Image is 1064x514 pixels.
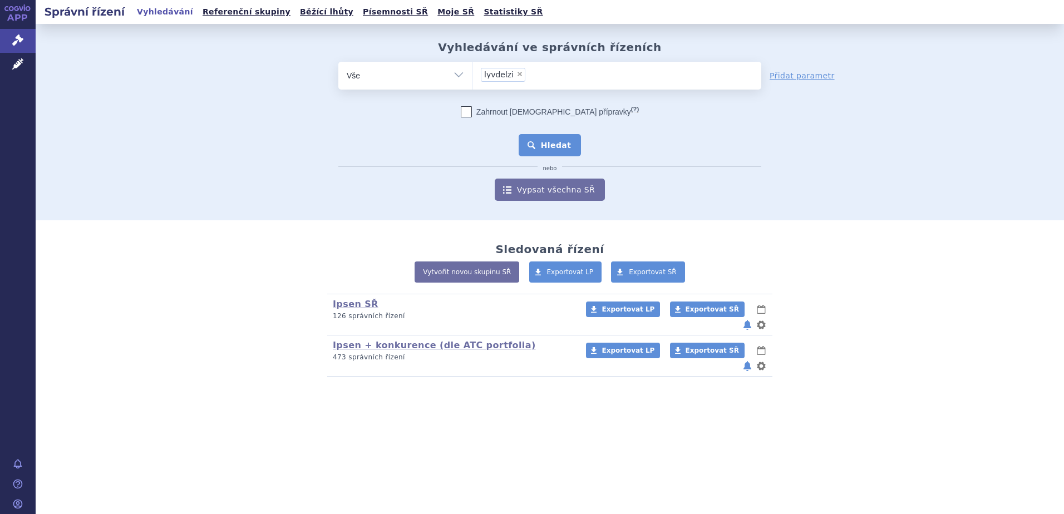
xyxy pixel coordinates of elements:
[516,71,523,77] span: ×
[134,4,196,19] a: Vyhledávání
[742,359,753,373] button: notifikace
[631,106,639,113] abbr: (?)
[756,318,767,332] button: nastavení
[742,318,753,332] button: notifikace
[629,268,677,276] span: Exportovat SŘ
[434,4,477,19] a: Moje SŘ
[611,261,685,283] a: Exportovat SŘ
[547,268,594,276] span: Exportovat LP
[333,340,536,350] a: Ipsen + konkurence (dle ATC portfolia)
[438,41,662,54] h2: Vyhledávání ve správních řízeních
[333,312,572,321] p: 126 správních řízení
[529,67,582,81] input: lyvdelzi
[538,165,563,172] i: nebo
[480,4,546,19] a: Statistiky SŘ
[586,343,660,358] a: Exportovat LP
[333,353,572,362] p: 473 správních řízení
[586,302,660,317] a: Exportovat LP
[519,134,582,156] button: Hledat
[495,243,604,256] h2: Sledovaná řízení
[686,305,739,313] span: Exportovat SŘ
[415,261,519,283] a: Vytvořit novou skupinu SŘ
[333,299,378,309] a: Ipsen SŘ
[756,344,767,357] button: lhůty
[529,261,602,283] a: Exportovat LP
[770,70,835,81] a: Přidat parametr
[461,106,639,117] label: Zahrnout [DEMOGRAPHIC_DATA] přípravky
[756,303,767,316] button: lhůty
[36,4,134,19] h2: Správní řízení
[686,347,739,354] span: Exportovat SŘ
[297,4,357,19] a: Běžící lhůty
[495,179,605,201] a: Vypsat všechna SŘ
[670,343,745,358] a: Exportovat SŘ
[670,302,745,317] a: Exportovat SŘ
[359,4,431,19] a: Písemnosti SŘ
[756,359,767,373] button: nastavení
[602,347,654,354] span: Exportovat LP
[199,4,294,19] a: Referenční skupiny
[602,305,654,313] span: Exportovat LP
[484,71,514,78] span: lyvdelzi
